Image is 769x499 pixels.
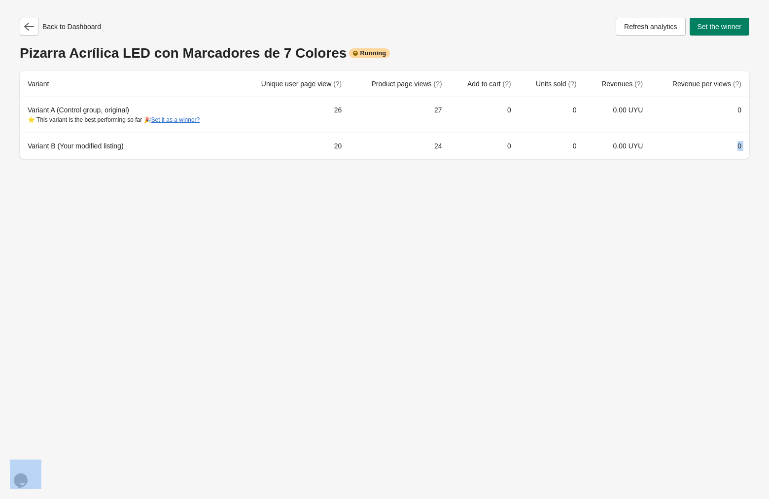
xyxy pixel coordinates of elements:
[634,80,643,88] span: (?)
[690,18,750,36] button: Set the winner
[503,80,511,88] span: (?)
[698,23,742,31] span: Set the winner
[238,97,350,133] td: 26
[350,97,450,133] td: 27
[601,80,643,88] span: Revenues
[350,133,450,159] td: 24
[672,80,741,88] span: Revenue per views
[371,80,442,88] span: Product page views
[585,97,651,133] td: 0.00 UYU
[519,133,585,159] td: 0
[28,141,230,151] div: Variant B (Your modified listing)
[616,18,685,36] button: Refresh analytics
[450,97,519,133] td: 0
[733,80,741,88] span: (?)
[349,48,390,58] div: Running
[624,23,677,31] span: Refresh analytics
[450,133,519,159] td: 0
[261,80,342,88] span: Unique user page view
[20,71,238,97] th: Variant
[28,115,230,125] div: ⭐ This variant is the best performing so far 🎉
[238,133,350,159] td: 20
[568,80,576,88] span: (?)
[467,80,511,88] span: Add to cart
[651,133,749,159] td: 0
[585,133,651,159] td: 0.00 UYU
[10,460,41,489] iframe: chat widget
[433,80,442,88] span: (?)
[20,45,749,61] div: Pizarra Acrílica LED con Marcadores de 7 Colores
[151,116,200,123] button: Set it as a winner?
[333,80,342,88] span: (?)
[651,97,749,133] td: 0
[536,80,576,88] span: Units sold
[28,105,230,125] div: Variant A (Control group, original)
[519,97,585,133] td: 0
[20,18,101,36] div: Back to Dashboard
